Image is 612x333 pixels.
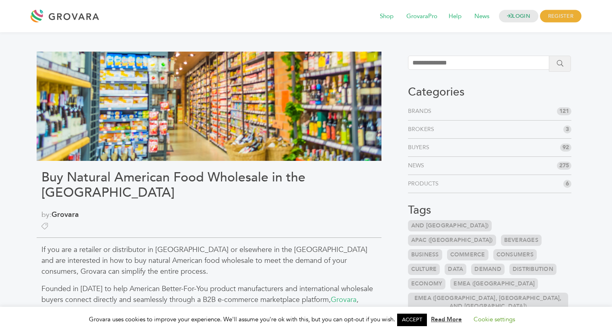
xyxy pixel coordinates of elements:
a: Shop [374,12,399,21]
p: If you are a retailer or distributor in [GEOGRAPHIC_DATA] or elsewhere in the [GEOGRAPHIC_DATA] a... [41,244,377,277]
span: 121 [557,107,571,115]
span: REGISTER [540,10,581,23]
a: Data [445,264,466,275]
a: GrovaraPro [401,12,443,21]
a: LOGIN [499,10,538,23]
a: Consumers [493,249,537,260]
a: News [469,12,495,21]
a: Distribution [509,264,556,275]
h3: Categories [408,85,571,99]
h3: Tags [408,204,571,217]
span: 6 [563,180,571,188]
a: Cookie settings [474,315,515,323]
span: 275 [557,162,571,170]
a: Business [408,249,442,260]
span: Shop [374,9,399,24]
span: 92 [560,144,571,152]
a: Culture [408,264,440,275]
a: Products [408,180,442,188]
a: EMEA ([GEOGRAPHIC_DATA], [GEOGRAPHIC_DATA], and [GEOGRAPHIC_DATA]) [408,293,568,312]
span: Help [443,9,467,24]
span: Grovara uses cookies to improve your experience. We'll assume you're ok with this, but you can op... [89,315,523,323]
a: ACCEPT [397,314,427,326]
a: Help [443,12,467,21]
a: Read More [431,315,462,323]
span: 3 [563,125,571,133]
a: Brands [408,107,435,115]
span: by: [41,209,377,220]
a: Commerce [447,249,488,260]
a: Grovara [331,295,356,305]
p: Founded in [DATE] to help American Better-For-You product manufacturers and international wholesa... [41,283,377,327]
a: Buyers [408,144,433,152]
a: News [408,162,428,170]
a: and [GEOGRAPHIC_DATA]) [408,220,492,231]
a: Beverages [501,235,542,246]
h1: Buy Natural American Food Wholesale in the [GEOGRAPHIC_DATA] [41,170,377,201]
a: EMEA ([GEOGRAPHIC_DATA] [450,278,538,289]
span: News [469,9,495,24]
a: Economy [408,278,446,289]
a: Brokers [408,125,438,133]
span: GrovaraPro [401,9,443,24]
a: Grovara [52,210,79,220]
a: Demand [471,264,505,275]
a: APAC ([GEOGRAPHIC_DATA]) [408,235,496,246]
